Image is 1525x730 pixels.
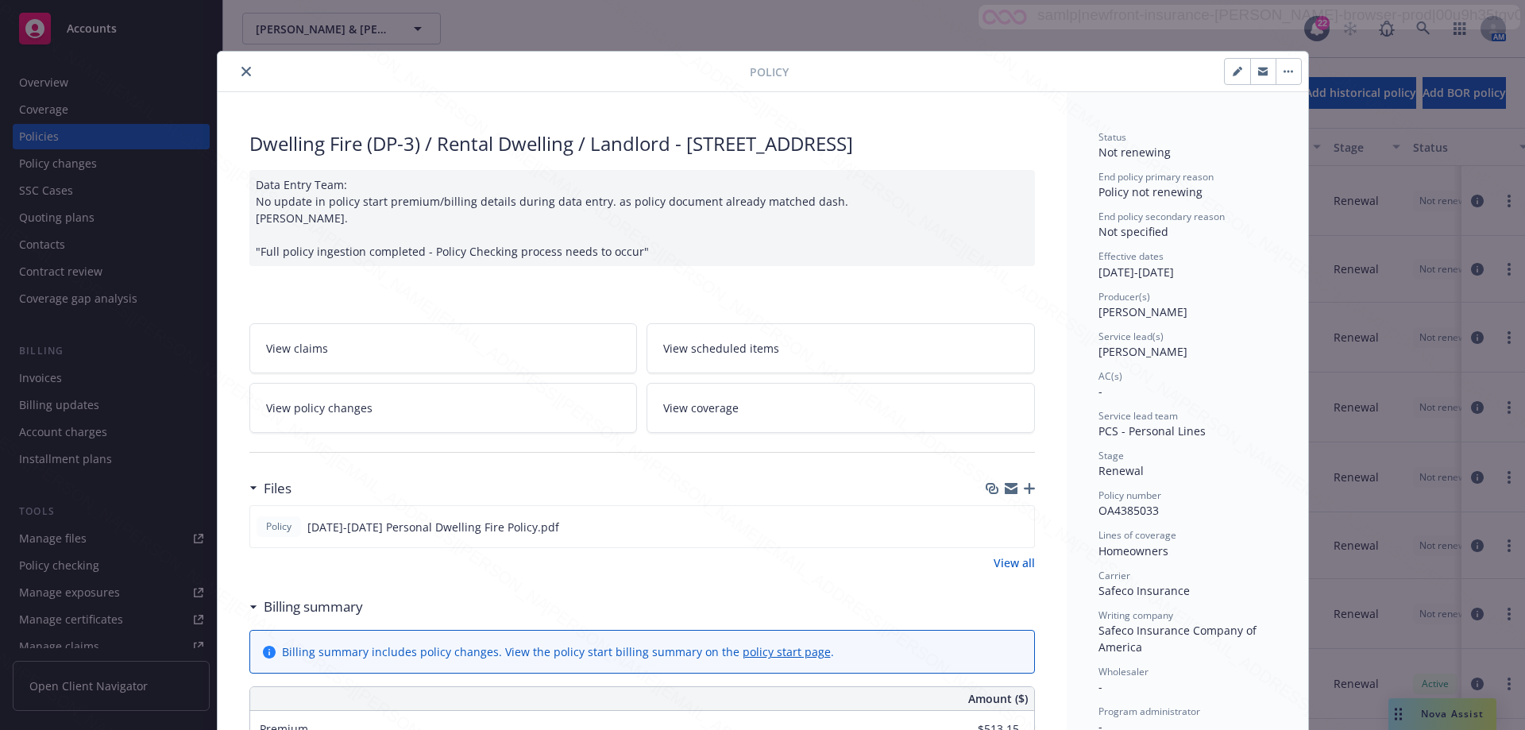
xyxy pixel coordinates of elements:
div: Billing summary includes policy changes. View the policy start billing summary on the . [282,643,834,660]
span: Amount ($) [968,690,1028,707]
span: Stage [1098,449,1124,462]
span: Producer(s) [1098,290,1150,303]
button: close [237,62,256,81]
div: Billing summary [249,597,363,617]
span: Writing company [1098,608,1173,622]
span: Renewal [1098,463,1144,478]
h3: Billing summary [264,597,363,617]
span: Safeco Insurance Company of America [1098,623,1260,655]
span: Service lead team [1098,409,1178,423]
a: View all [994,554,1035,571]
span: Policy not renewing [1098,184,1203,199]
span: - [1098,679,1102,694]
span: Program administrator [1098,705,1200,718]
span: PCS - Personal Lines [1098,423,1206,438]
div: Dwelling Fire (DP-3) / Rental Dwelling / Landlord - [STREET_ADDRESS] [249,130,1035,157]
span: - [1098,384,1102,399]
span: [PERSON_NAME] [1098,344,1187,359]
h3: Files [264,478,291,499]
span: [PERSON_NAME] [1098,304,1187,319]
a: policy start page [743,644,831,659]
span: Status [1098,130,1126,144]
div: Data Entry Team: No update in policy start premium/billing details during data entry. as policy d... [249,170,1035,266]
button: preview file [1013,519,1028,535]
span: View policy changes [266,400,373,416]
span: Carrier [1098,569,1130,582]
div: [DATE] - [DATE] [1098,249,1276,280]
span: Not specified [1098,224,1168,239]
div: Homeowners [1098,543,1276,559]
a: View coverage [647,383,1035,433]
span: End policy secondary reason [1098,210,1225,223]
span: Not renewing [1098,145,1171,160]
a: View scheduled items [647,323,1035,373]
span: Lines of coverage [1098,528,1176,542]
span: Wholesaler [1098,665,1149,678]
a: View claims [249,323,638,373]
span: Safeco Insurance [1098,583,1190,598]
span: View claims [266,340,328,357]
span: AC(s) [1098,369,1122,383]
button: download file [988,519,1001,535]
a: View policy changes [249,383,638,433]
span: View scheduled items [663,340,779,357]
span: Policy [263,519,295,534]
span: Service lead(s) [1098,330,1164,343]
span: OA4385033 [1098,503,1159,518]
span: [DATE]-[DATE] Personal Dwelling Fire Policy.pdf [307,519,559,535]
span: Policy number [1098,489,1161,502]
span: Policy [750,64,789,80]
div: Files [249,478,291,499]
span: End policy primary reason [1098,170,1214,183]
span: View coverage [663,400,739,416]
span: Effective dates [1098,249,1164,263]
